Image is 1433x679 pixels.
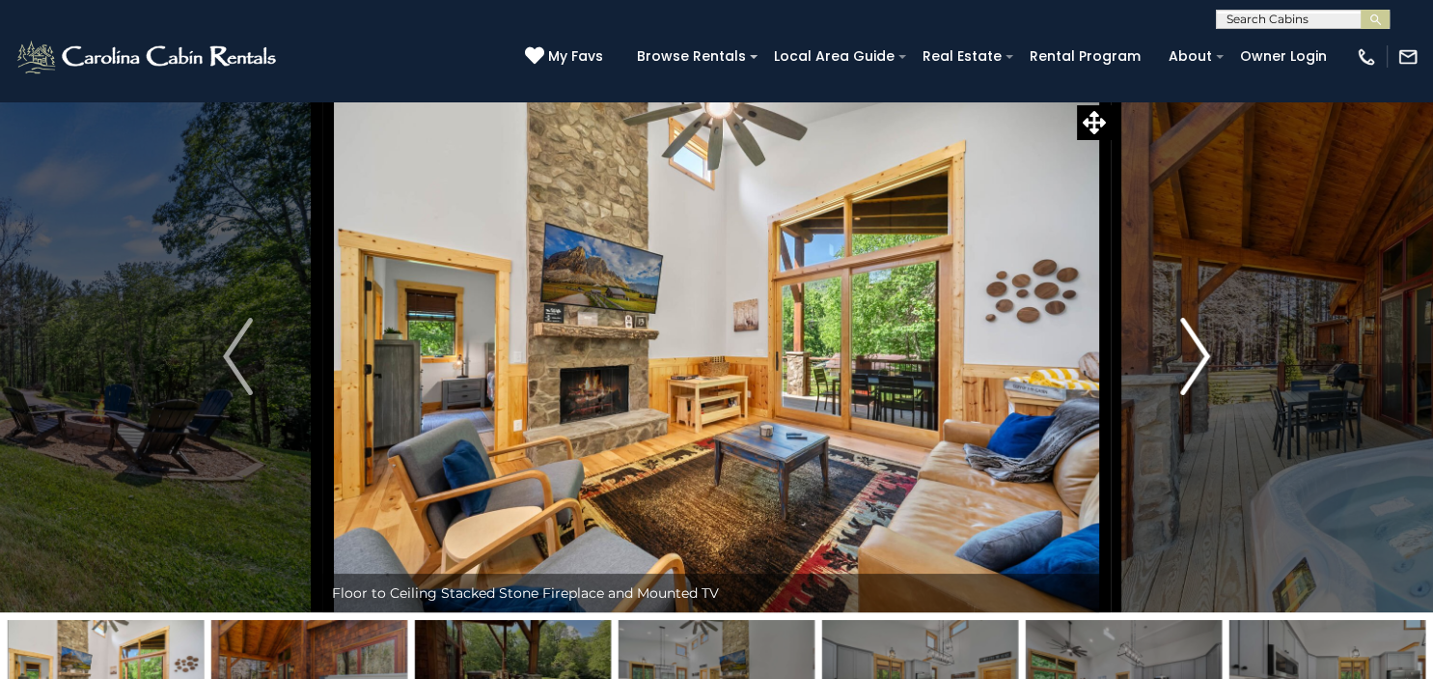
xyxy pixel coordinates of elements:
a: Browse Rentals [627,42,756,71]
img: phone-regular-white.png [1356,46,1377,68]
span: My Favs [548,46,603,67]
button: Next [1111,100,1280,612]
div: Floor to Ceiling Stacked Stone Fireplace and Mounted TV [322,574,1111,612]
a: Real Estate [913,42,1011,71]
img: mail-regular-white.png [1397,46,1419,68]
img: arrow [1180,318,1209,395]
img: White-1-2.png [14,38,282,76]
button: Previous [153,100,322,612]
a: My Favs [525,46,608,68]
a: Rental Program [1020,42,1150,71]
a: Owner Login [1230,42,1337,71]
a: Local Area Guide [764,42,904,71]
a: About [1159,42,1222,71]
img: arrow [223,318,252,395]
